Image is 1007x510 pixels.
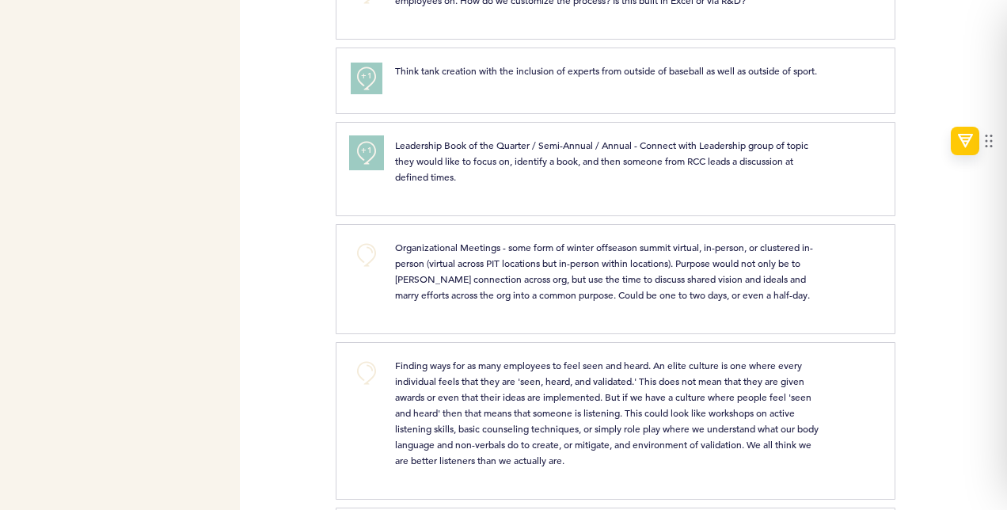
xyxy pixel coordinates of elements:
[395,359,821,466] span: Finding ways for as many employees to feel seen and heard. An elite culture is one where every in...
[395,241,813,301] span: Organizational Meetings - some form of winter offseason summit virtual, in-person, or clustered i...
[361,68,372,84] span: +1
[395,139,811,183] span: Leadership Book of the Quarter / Semi-Annual / Annual - Connect with Leadership group of topic th...
[351,63,382,94] button: +1
[351,137,382,169] button: +1
[361,143,372,158] span: +1
[395,64,817,77] span: Think tank creation with the inclusion of experts from outside of baseball as well as outside of ...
